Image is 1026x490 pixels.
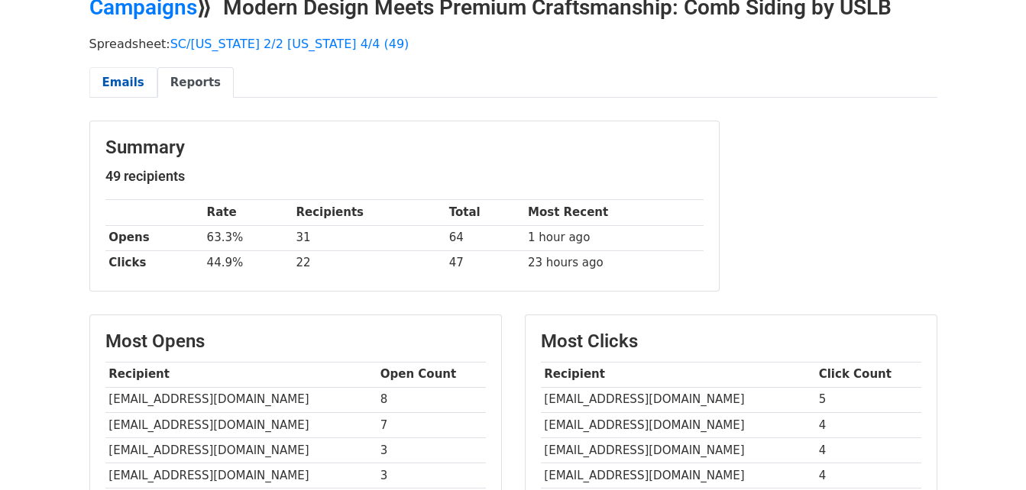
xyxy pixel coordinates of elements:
[105,463,377,488] td: [EMAIL_ADDRESS][DOMAIN_NAME]
[815,387,921,412] td: 5
[950,417,1026,490] iframe: Chat Widget
[377,387,486,412] td: 8
[105,387,377,412] td: [EMAIL_ADDRESS][DOMAIN_NAME]
[293,250,445,276] td: 22
[377,412,486,437] td: 7
[170,37,409,51] a: SC/[US_STATE] 2/2 [US_STATE] 4/4 (49)
[815,463,921,488] td: 4
[157,67,234,98] a: Reports
[377,362,486,387] th: Open Count
[105,412,377,437] td: [EMAIL_ADDRESS][DOMAIN_NAME]
[445,225,524,250] td: 64
[524,250,703,276] td: 23 hours ago
[203,250,293,276] td: 44.9%
[445,200,524,225] th: Total
[541,412,815,437] td: [EMAIL_ADDRESS][DOMAIN_NAME]
[815,412,921,437] td: 4
[105,437,377,463] td: [EMAIL_ADDRESS][DOMAIN_NAME]
[524,200,703,225] th: Most Recent
[105,250,203,276] th: Clicks
[203,225,293,250] td: 63.3%
[377,463,486,488] td: 3
[815,362,921,387] th: Click Count
[105,168,704,185] h5: 49 recipients
[293,225,445,250] td: 31
[105,225,203,250] th: Opens
[89,67,157,98] a: Emails
[541,362,815,387] th: Recipient
[105,362,377,387] th: Recipient
[105,137,704,159] h3: Summary
[105,330,486,353] h3: Most Opens
[89,36,937,52] p: Spreadsheet:
[541,437,815,463] td: [EMAIL_ADDRESS][DOMAIN_NAME]
[377,437,486,463] td: 3
[293,200,445,225] th: Recipients
[815,437,921,463] td: 4
[541,330,921,353] h3: Most Clicks
[541,387,815,412] td: [EMAIL_ADDRESS][DOMAIN_NAME]
[524,225,703,250] td: 1 hour ago
[445,250,524,276] td: 47
[203,200,293,225] th: Rate
[541,463,815,488] td: [EMAIL_ADDRESS][DOMAIN_NAME]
